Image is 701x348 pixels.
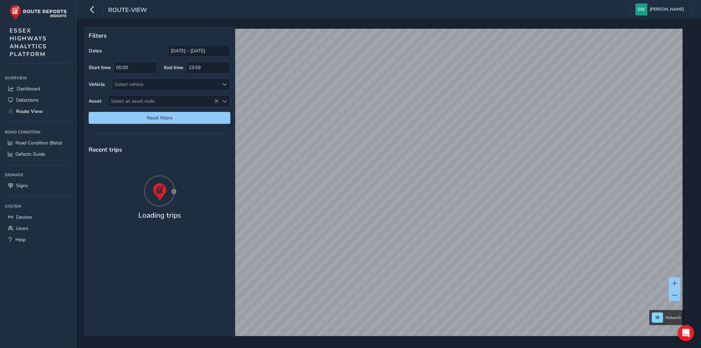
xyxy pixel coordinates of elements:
[16,97,39,103] span: Detections
[86,29,683,344] canvas: Map
[15,151,45,157] span: Defects Guide
[16,214,32,220] span: Devices
[5,170,72,180] div: Signage
[16,108,43,115] span: Route View
[5,106,72,117] a: Route View
[108,6,147,15] span: route-view
[5,94,72,106] a: Detections
[89,31,230,40] p: Filters
[89,145,122,154] span: Recent trips
[15,140,62,146] span: Road Condition (Beta)
[5,127,72,137] div: Road Condition
[5,234,72,245] a: Help
[635,3,647,15] img: diamond-layout
[89,64,111,71] label: Start time
[89,81,105,88] label: Vehicle
[5,211,72,223] a: Devices
[665,315,681,320] span: Network
[16,182,28,189] span: Signs
[164,64,183,71] label: End time
[5,180,72,191] a: Signs
[219,95,230,107] div: Select an asset code
[16,225,28,232] span: Users
[109,95,219,107] span: Select an asset code
[89,98,101,104] label: Asset
[112,79,219,90] div: Select vehicle
[5,149,72,160] a: Defects Guide
[89,112,230,124] button: Reset filters
[10,5,67,20] img: rr logo
[10,27,47,58] span: ESSEX HIGHWAYS ANALYTICS PLATFORM
[5,83,72,94] a: Dashboard
[5,137,72,149] a: Road Condition (Beta)
[89,48,102,54] label: Dates
[17,86,40,92] span: Dashboard
[94,115,225,121] span: Reset filters
[138,211,181,220] h4: Loading trips
[5,201,72,211] div: System
[15,236,26,243] span: Help
[678,325,694,341] div: Open Intercom Messenger
[5,223,72,234] a: Users
[5,73,72,83] div: Overview
[635,3,686,15] button: [PERSON_NAME]
[650,3,684,15] span: [PERSON_NAME]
